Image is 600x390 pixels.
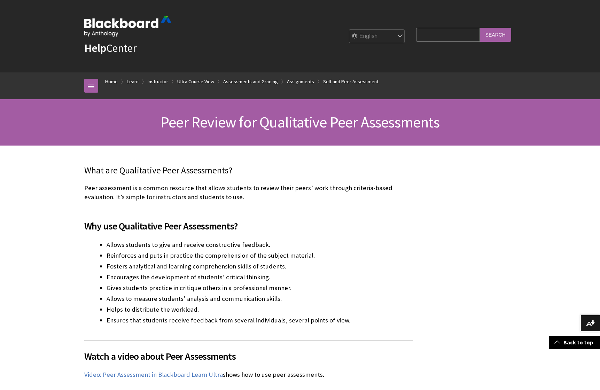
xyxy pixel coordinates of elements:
[84,219,413,233] span: Why use Qualitative Peer Assessments?
[84,41,106,55] strong: Help
[349,30,405,44] select: Site Language Selector
[287,77,314,86] a: Assignments
[107,262,413,271] li: Fosters analytical and learning comprehension skills of students.
[107,283,413,293] li: Gives students practice in critique others in a professional manner.
[84,370,413,379] p: shows how to use peer assessments.
[549,336,600,349] a: Back to top
[84,349,413,364] span: Watch a video about Peer Assessments
[480,28,511,41] input: Search
[323,77,379,86] a: Self and Peer Assessment
[84,16,171,37] img: Blackboard by Anthology
[223,77,278,86] a: Assessments and Grading
[84,41,137,55] a: HelpCenter
[177,77,214,86] a: Ultra Course View
[127,77,139,86] a: Learn
[105,77,118,86] a: Home
[107,251,413,260] li: Reinforces and puts in practice the comprehension of the subject material.
[107,315,413,325] li: Ensures that students receive feedback from several individuals, several points of view.
[84,184,413,202] p: Peer assessment is a common resource that allows students to review their peers’ work through cri...
[84,164,413,177] p: What are Qualitative Peer Assessments?
[84,370,223,379] a: Video: Peer Assessment in Blackboard Learn Ultra
[107,240,413,250] li: Allows students to give and receive constructive feedback.
[107,272,413,282] li: Encourages the development of students’ critical thinking.
[107,294,413,304] li: Allows to measure students’ analysis and communication skills.
[148,77,168,86] a: Instructor
[107,305,413,314] li: Helps to distribute the workload.
[161,112,439,132] span: Peer Review for Qualitative Peer Assessments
